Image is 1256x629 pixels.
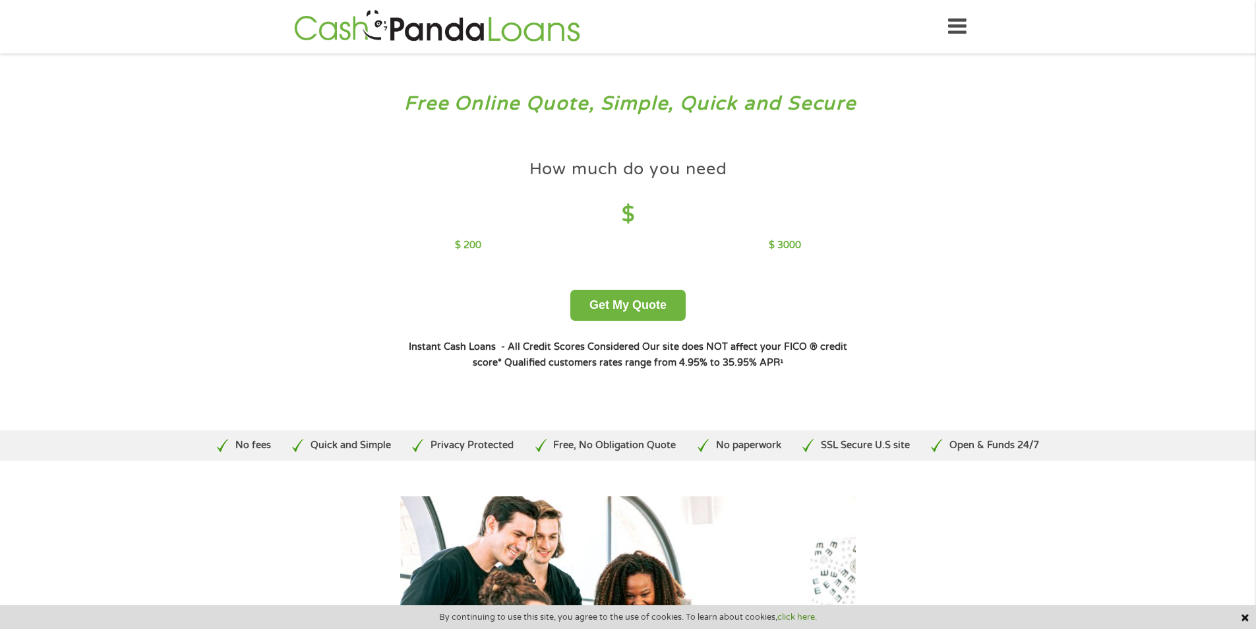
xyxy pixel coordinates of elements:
[455,238,481,253] p: $ 200
[455,201,801,228] h4: $
[529,158,727,180] h4: How much do you need
[235,438,271,453] p: No fees
[504,357,783,368] strong: Qualified customers rates range from 4.95% to 35.95% APR¹
[769,238,801,253] p: $ 3000
[311,438,391,453] p: Quick and Simple
[409,341,640,352] strong: Instant Cash Loans - All Credit Scores Considered
[949,438,1039,453] p: Open & Funds 24/7
[473,341,847,368] strong: Our site does NOT affect your FICO ® credit score*
[821,438,910,453] p: SSL Secure U.S site
[431,438,514,453] p: Privacy Protected
[777,612,817,622] a: click here.
[290,8,584,46] img: GetLoanNow Logo
[439,612,817,622] span: By continuing to use this site, you agree to the use of cookies. To learn about cookies,
[570,290,686,321] button: Get My Quote
[716,438,781,453] p: No paperwork
[553,438,676,453] p: Free, No Obligation Quote
[38,92,1218,116] h3: Free Online Quote, Simple, Quick and Secure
